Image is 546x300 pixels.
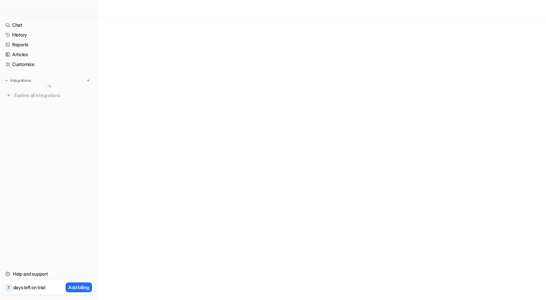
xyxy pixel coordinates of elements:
img: expand menu [4,78,9,83]
p: 7 [7,285,9,291]
a: Explore all integrations [3,91,94,100]
img: menu_add.svg [86,78,91,83]
img: explore all integrations [5,92,12,99]
p: Add billing [68,284,89,291]
a: Articles [3,50,94,59]
button: Integrations [3,77,33,84]
p: days left on trial [13,284,45,291]
a: Chat [3,20,94,30]
p: Integrations [10,78,31,83]
span: Explore all integrations [14,90,92,101]
button: Add billing [66,282,92,292]
a: Customize [3,60,94,69]
a: Help and support [3,269,94,279]
a: Reports [3,40,94,49]
a: History [3,30,94,40]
